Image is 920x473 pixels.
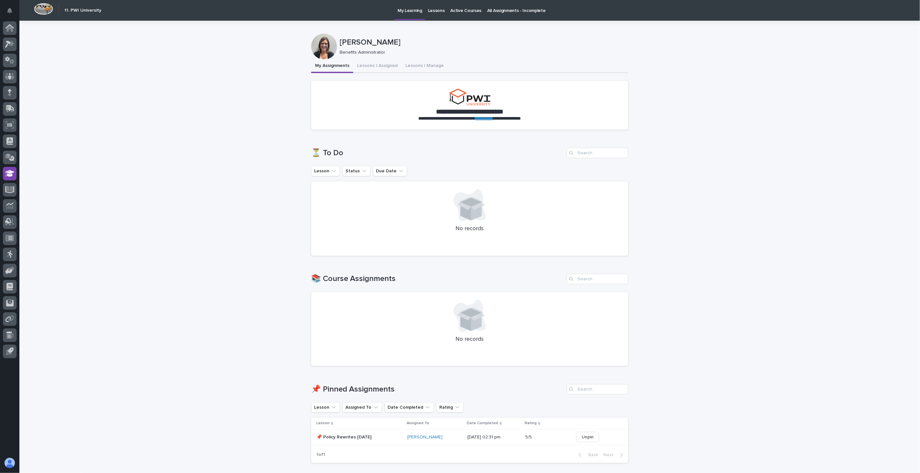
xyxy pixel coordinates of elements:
[601,452,628,458] button: Next
[525,433,533,440] p: 5/5
[343,166,370,176] button: Status
[340,50,623,55] p: Benefits Administrator
[467,435,520,440] p: [DATE] 02:31 pm
[311,385,564,394] h1: 📌 Pinned Assignments
[8,8,16,18] div: Notifications
[567,148,628,158] input: Search
[373,166,407,176] button: Due Date
[343,402,382,413] button: Assigned To
[319,225,620,232] p: No records
[34,3,53,15] img: Workspace Logo
[407,420,429,427] p: Assigned To
[467,420,498,427] p: Date Completed
[311,166,340,176] button: Lesson
[407,435,443,440] a: [PERSON_NAME]
[567,274,628,284] input: Search
[3,456,16,470] button: users-avatar
[584,453,598,457] span: Back
[576,432,599,442] button: Unpin
[603,453,618,457] span: Next
[525,420,537,427] p: Rating
[311,59,353,73] button: My Assignments
[385,402,434,413] button: Date Completed
[353,59,401,73] button: Lessons I Assigned
[311,429,628,445] tr: 📌 Policy Rewrites [DATE][PERSON_NAME] [DATE] 02:31 pm5/55/5 Unpin
[567,384,628,394] input: Search
[311,148,564,158] h1: ⏳ To Do
[316,420,330,427] p: Lesson
[3,4,16,17] button: Notifications
[574,452,601,458] button: Back
[449,89,490,105] img: pwi-university-small.png
[401,59,448,73] button: Lessons I Manage
[64,8,101,13] h2: 11. PWI University
[311,447,330,463] p: 1 of 1
[319,336,620,343] p: No records
[436,402,464,413] button: Rating
[316,435,402,440] p: 📌 Policy Rewrites [DATE]
[340,38,626,47] p: [PERSON_NAME]
[582,434,594,440] span: Unpin
[311,274,564,284] h1: 📚 Course Assignments
[311,402,340,413] button: Lesson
